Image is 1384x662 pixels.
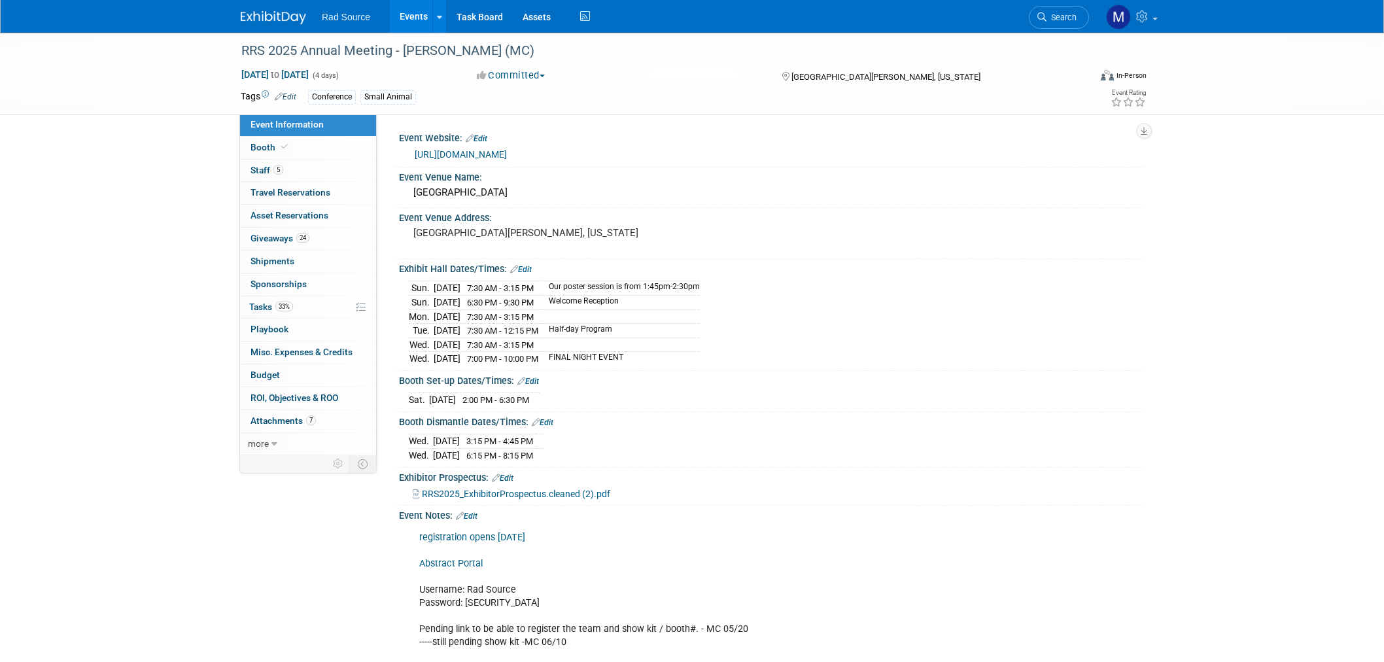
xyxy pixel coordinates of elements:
[510,265,532,274] a: Edit
[409,338,434,352] td: Wed.
[1106,5,1131,29] img: Melissa Conboy
[413,227,695,239] pre: [GEOGRAPHIC_DATA][PERSON_NAME], [US_STATE]
[360,90,416,104] div: Small Animal
[1111,90,1146,96] div: Event Rating
[1012,68,1147,88] div: Event Format
[466,451,533,461] span: 6:15 PM - 8:15 PM
[273,165,283,175] span: 5
[251,142,290,152] span: Booth
[251,279,307,289] span: Sponsorships
[240,296,376,319] a: Tasks33%
[251,165,283,175] span: Staff
[466,436,533,446] span: 3:15 PM - 4:45 PM
[434,352,460,366] td: [DATE]
[241,90,296,105] td: Tags
[433,449,460,462] td: [DATE]
[467,354,538,364] span: 7:00 PM - 10:00 PM
[467,326,538,336] span: 7:30 AM - 12:15 PM
[275,92,296,101] a: Edit
[399,371,1143,388] div: Booth Set-up Dates/Times:
[409,281,434,296] td: Sun.
[467,340,534,350] span: 7:30 AM - 3:15 PM
[237,39,1069,63] div: RRS 2025 Annual Meeting - [PERSON_NAME] (MC)
[456,512,477,521] a: Edit
[492,474,513,483] a: Edit
[399,412,1143,429] div: Booth Dismantle Dates/Times:
[241,69,309,80] span: [DATE] [DATE]
[308,90,356,104] div: Conference
[251,324,288,334] span: Playbook
[269,69,281,80] span: to
[434,296,460,310] td: [DATE]
[350,455,377,472] td: Toggle Event Tabs
[419,558,483,569] a: Abstract Portal
[434,281,460,296] td: [DATE]
[541,324,700,338] td: Half-day Program
[240,410,376,432] a: Attachments7
[419,532,525,543] a: registration opens [DATE]
[434,309,460,324] td: [DATE]
[240,341,376,364] a: Misc. Expenses & Credits
[409,434,433,449] td: Wed.
[472,69,550,82] button: Committed
[399,506,1143,523] div: Event Notes:
[541,296,700,310] td: Welcome Reception
[251,210,328,220] span: Asset Reservations
[434,324,460,338] td: [DATE]
[251,119,324,130] span: Event Information
[415,149,507,160] a: [URL][DOMAIN_NAME]
[249,302,293,312] span: Tasks
[251,415,316,426] span: Attachments
[240,433,376,455] a: more
[399,167,1143,184] div: Event Venue Name:
[240,387,376,409] a: ROI, Objectives & ROO
[422,489,610,499] span: RRS2025_ExhibitorProspectus.cleaned (2).pdf
[240,160,376,182] a: Staff5
[541,352,700,366] td: FINAL NIGHT EVENT
[251,187,330,198] span: Travel Reservations
[409,449,433,462] td: Wed.
[467,298,534,307] span: 6:30 PM - 9:30 PM
[1029,6,1089,29] a: Search
[409,309,434,324] td: Mon.
[541,281,700,296] td: Our poster session is from 1:45pm-2:30pm
[1101,70,1114,80] img: Format-Inperson.png
[517,377,539,386] a: Edit
[296,233,309,243] span: 24
[251,392,338,403] span: ROI, Objectives & ROO
[532,418,553,427] a: Edit
[240,182,376,204] a: Travel Reservations
[322,12,370,22] span: Rad Source
[240,205,376,227] a: Asset Reservations
[433,434,460,449] td: [DATE]
[240,251,376,273] a: Shipments
[467,312,534,322] span: 7:30 AM - 3:15 PM
[251,233,309,243] span: Giveaways
[240,114,376,136] a: Event Information
[409,393,429,407] td: Sat.
[413,489,610,499] a: RRS2025_ExhibitorProspectus.cleaned (2).pdf
[251,347,353,357] span: Misc. Expenses & Credits
[409,324,434,338] td: Tue.
[434,338,460,352] td: [DATE]
[1047,12,1077,22] span: Search
[275,302,293,311] span: 33%
[429,393,456,407] td: [DATE]
[1116,71,1147,80] div: In-Person
[399,259,1143,276] div: Exhibit Hall Dates/Times:
[409,352,434,366] td: Wed.
[327,455,350,472] td: Personalize Event Tab Strip
[241,11,306,24] img: ExhibitDay
[240,228,376,250] a: Giveaways24
[281,143,288,150] i: Booth reservation complete
[467,283,534,293] span: 7:30 AM - 3:15 PM
[251,370,280,380] span: Budget
[462,395,529,405] span: 2:00 PM - 6:30 PM
[409,183,1133,203] div: [GEOGRAPHIC_DATA]
[240,273,376,296] a: Sponsorships
[466,134,487,143] a: Edit
[240,319,376,341] a: Playbook
[240,137,376,159] a: Booth
[240,364,376,387] a: Budget
[306,415,316,425] span: 7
